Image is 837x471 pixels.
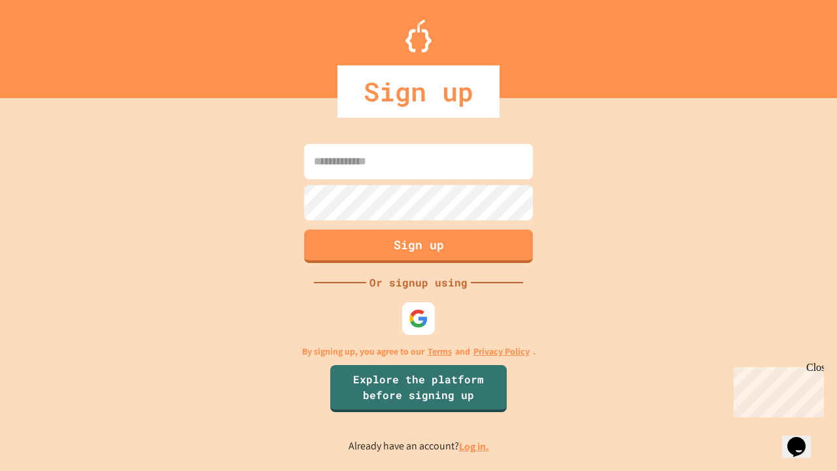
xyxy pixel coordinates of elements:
[459,440,489,453] a: Log in.
[302,345,536,358] p: By signing up, you agree to our and .
[782,419,824,458] iframe: chat widget
[728,362,824,417] iframe: chat widget
[428,345,452,358] a: Terms
[366,275,471,290] div: Or signup using
[304,230,533,263] button: Sign up
[337,65,500,118] div: Sign up
[405,20,432,52] img: Logo.svg
[409,309,428,328] img: google-icon.svg
[349,438,489,455] p: Already have an account?
[330,365,507,412] a: Explore the platform before signing up
[5,5,90,83] div: Chat with us now!Close
[473,345,530,358] a: Privacy Policy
